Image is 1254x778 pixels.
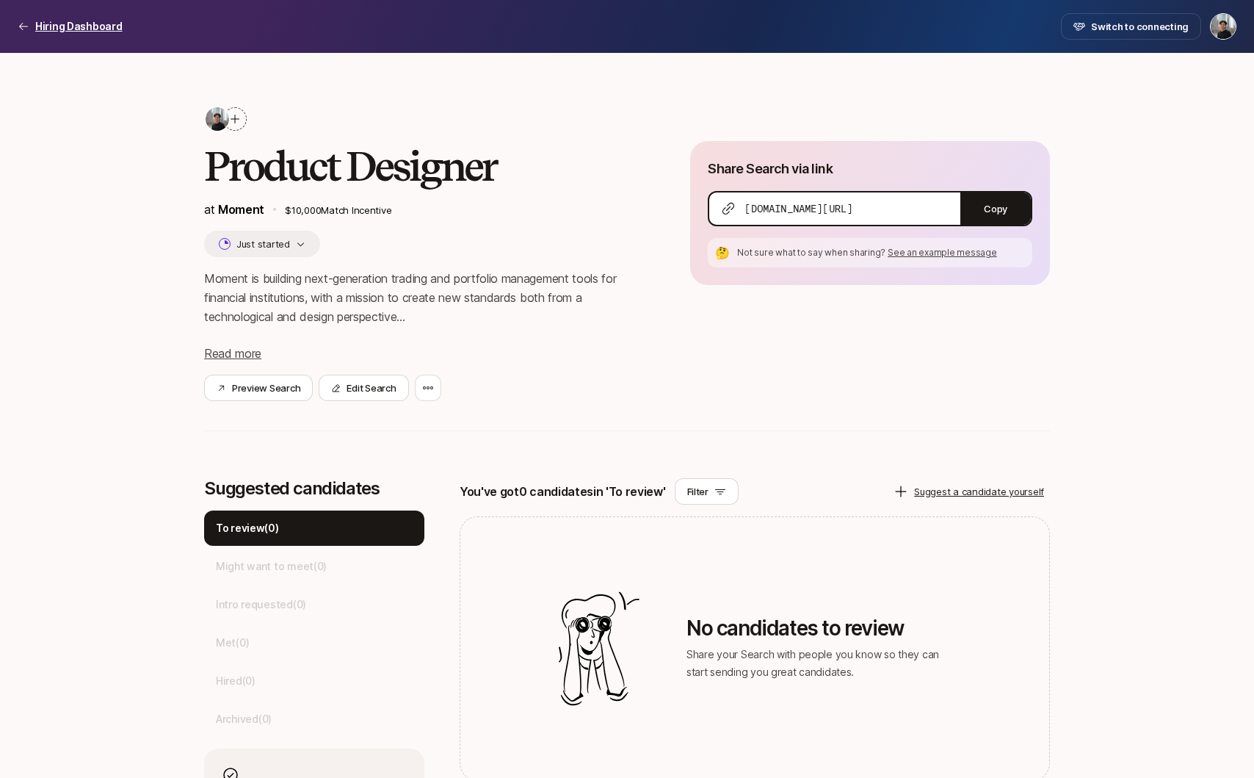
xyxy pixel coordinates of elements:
[204,478,424,499] p: Suggested candidates
[686,616,951,640] p: No candidates to review
[216,634,249,652] p: Met ( 0 )
[204,231,320,257] button: Just started
[216,596,306,613] p: Intro requested ( 0 )
[1210,13,1236,40] button: Billy Tseng
[559,591,639,706] img: Illustration for empty candidates
[206,107,229,131] img: 48213564_d349_4c7a_bc3f_3e31999807fd.jfif
[714,244,731,262] div: 🤔
[204,144,643,188] h2: Product Designer
[960,192,1031,225] button: Copy
[737,246,1026,259] p: Not sure what to say when sharing?
[204,269,643,326] p: Moment is building next-generation trading and portfolio management tools for financial instituti...
[204,200,264,219] p: at
[218,202,264,217] a: Moment
[216,519,279,537] p: To review ( 0 )
[1211,14,1236,39] img: Billy Tseng
[460,482,666,501] p: You've got 0 candidates in 'To review'
[675,478,739,505] button: Filter
[35,18,123,35] p: Hiring Dashboard
[1061,13,1201,40] button: Switch to connecting
[686,646,951,681] p: Share your Search with people you know so they can start sending you great candidates.
[888,247,997,258] span: See an example message
[285,203,643,217] p: $10,000 Match Incentive
[216,710,272,728] p: Archived ( 0 )
[914,484,1044,499] p: Suggest a candidate yourself
[216,672,255,690] p: Hired ( 0 )
[708,159,833,179] p: Share Search via link
[216,558,327,575] p: Might want to meet ( 0 )
[204,375,313,401] button: Preview Search
[744,201,852,216] span: [DOMAIN_NAME][URL]
[319,375,408,401] button: Edit Search
[204,346,261,361] span: Read more
[1091,19,1189,34] span: Switch to connecting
